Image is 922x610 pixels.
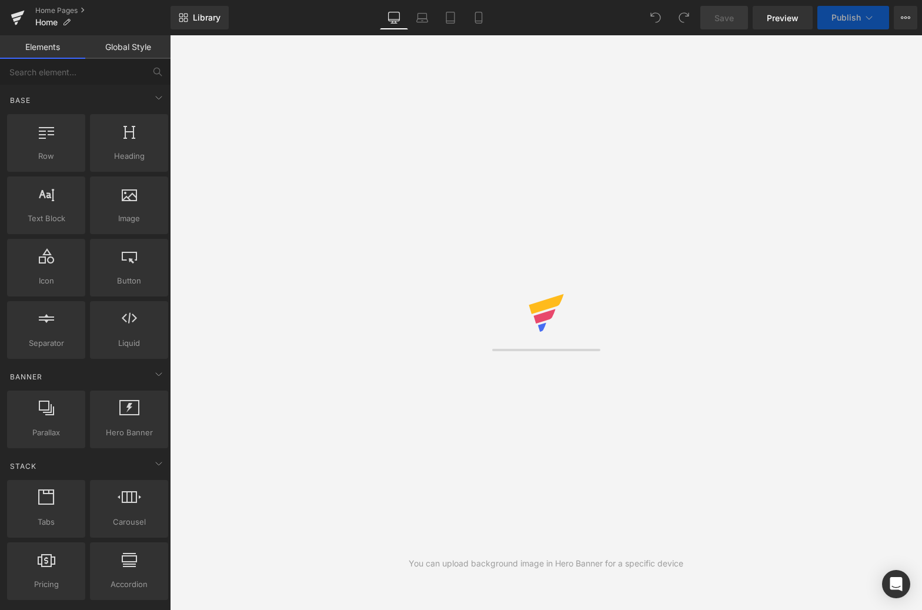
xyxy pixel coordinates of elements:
span: Row [11,150,82,162]
span: Library [193,12,221,23]
a: Laptop [408,6,436,29]
span: Hero Banner [93,426,165,439]
a: Preview [753,6,813,29]
span: Accordion [93,578,165,591]
a: Global Style [85,35,171,59]
span: Home [35,18,58,27]
span: Publish [831,13,861,22]
button: Publish [817,6,889,29]
span: Parallax [11,426,82,439]
a: Home Pages [35,6,171,15]
span: Save [714,12,734,24]
span: Image [93,212,165,225]
span: Base [9,95,32,106]
span: Button [93,275,165,287]
a: Tablet [436,6,465,29]
a: Mobile [465,6,493,29]
div: Open Intercom Messenger [882,570,910,598]
span: Icon [11,275,82,287]
span: Pricing [11,578,82,591]
span: Text Block [11,212,82,225]
button: Redo [672,6,696,29]
div: You can upload background image in Hero Banner for a specific device [409,557,683,570]
a: Desktop [380,6,408,29]
button: More [894,6,917,29]
span: Preview [767,12,799,24]
span: Separator [11,337,82,349]
span: Tabs [11,516,82,528]
span: Heading [93,150,165,162]
span: Liquid [93,337,165,349]
span: Stack [9,461,38,472]
a: New Library [171,6,229,29]
span: Banner [9,371,44,382]
button: Undo [644,6,667,29]
span: Carousel [93,516,165,528]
